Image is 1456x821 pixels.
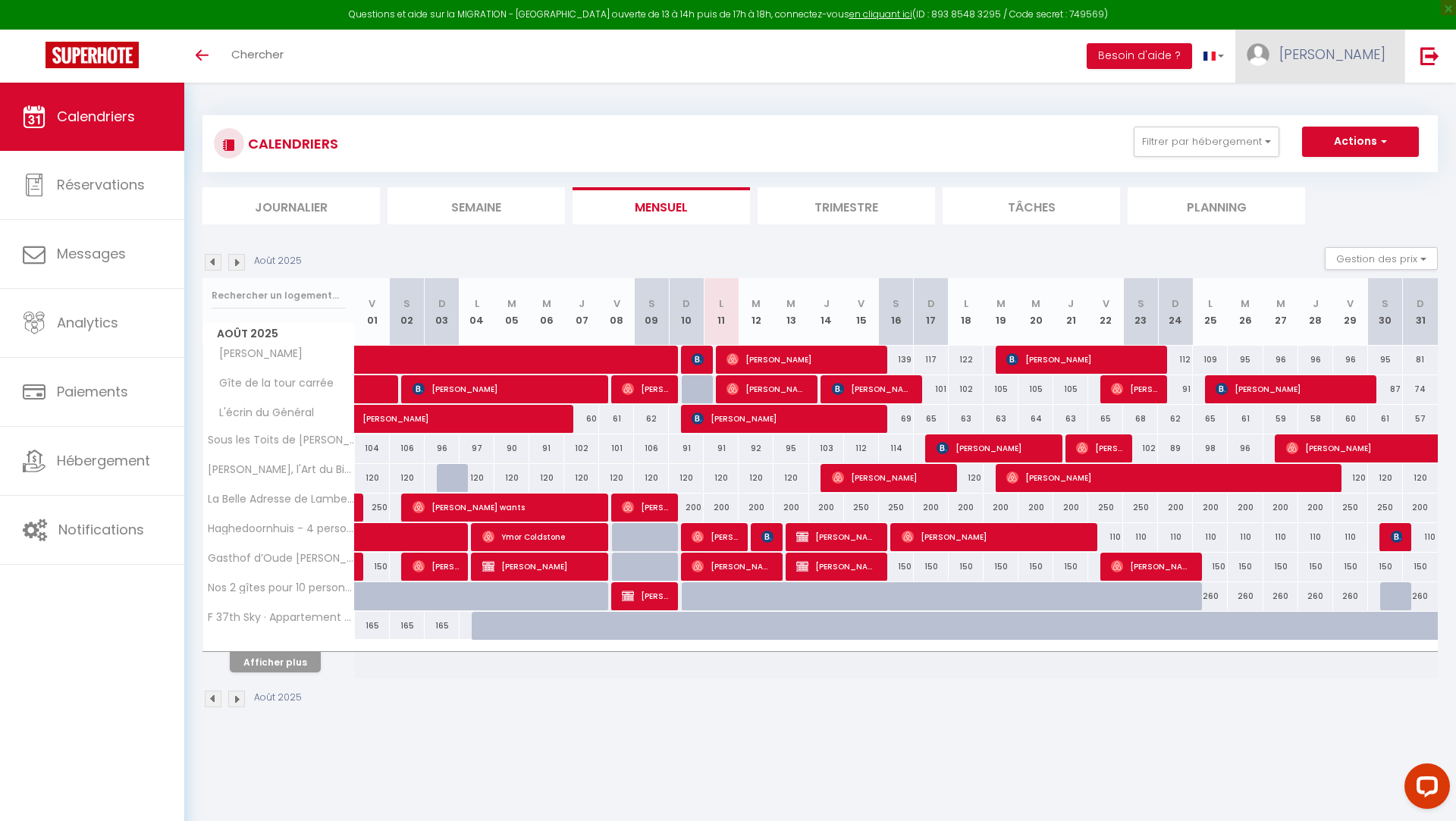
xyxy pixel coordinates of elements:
th: 18 [949,278,984,346]
div: 250 [1123,494,1158,522]
div: 92 [739,434,773,462]
div: 102 [564,434,599,462]
span: [PERSON_NAME] [692,345,703,374]
h3: CALENDRIERS [244,127,338,161]
abbr: M [1276,296,1285,311]
img: Super Booking [45,42,139,68]
th: 31 [1403,278,1438,346]
div: 64 [1018,405,1053,433]
div: 102 [949,375,984,403]
abbr: D [927,296,935,311]
div: 87 [1368,375,1403,403]
th: 30 [1368,278,1403,346]
abbr: M [507,296,516,311]
div: 120 [355,464,390,492]
div: 110 [1333,523,1368,551]
div: 110 [1193,523,1228,551]
iframe: LiveChat chat widget [1392,757,1456,821]
div: 95 [773,434,808,462]
div: 81 [1403,346,1438,374]
div: 104 [355,434,390,462]
li: Tâches [943,187,1120,224]
abbr: J [1313,296,1319,311]
div: 150 [914,553,949,581]
th: 22 [1088,278,1123,346]
div: 95 [1368,346,1403,374]
button: Filtrer par hébergement [1134,127,1279,157]
abbr: S [403,296,410,311]
abbr: S [1382,296,1389,311]
div: 96 [1333,346,1368,374]
span: [PERSON_NAME] [1391,522,1402,551]
abbr: S [1137,296,1144,311]
p: Août 2025 [254,691,302,705]
div: 91 [669,434,704,462]
th: 23 [1123,278,1158,346]
div: 150 [879,553,914,581]
div: 200 [669,494,704,522]
span: [PERSON_NAME] [832,463,948,492]
div: 98 [1193,434,1228,462]
div: 96 [1298,346,1333,374]
span: L'écrin du Général [206,405,318,421]
th: 20 [1018,278,1053,346]
div: 62 [1158,405,1193,433]
div: 120 [669,464,704,492]
a: en cliquant ici [849,8,912,20]
th: 28 [1298,278,1333,346]
div: 120 [1403,464,1438,492]
abbr: D [1417,296,1424,311]
div: 120 [564,464,599,492]
div: 96 [425,434,460,462]
abbr: M [786,296,795,311]
span: Août 2025 [203,323,354,345]
span: Gasthof d’Oude [PERSON_NAME] - 6 personnes [206,553,357,564]
abbr: V [613,296,620,311]
div: 200 [773,494,808,522]
div: 120 [494,464,529,492]
span: Notifications [58,520,144,539]
div: 150 [1263,553,1298,581]
div: 89 [1158,434,1193,462]
span: Calendriers [57,107,135,126]
div: 150 [1018,553,1053,581]
div: 200 [1228,494,1263,522]
div: 150 [1368,553,1403,581]
div: 110 [1298,523,1333,551]
div: 200 [949,494,984,522]
div: 60 [1333,405,1368,433]
span: Hébergement [57,451,150,470]
div: 63 [949,405,984,433]
div: 96 [1228,434,1263,462]
abbr: L [964,296,968,311]
span: [PERSON_NAME] [1006,463,1332,492]
div: 200 [704,494,739,522]
div: 74 [1403,375,1438,403]
div: 110 [1158,523,1193,551]
img: logout [1420,46,1439,65]
span: La Belle Adresse de Lambersart [206,494,357,505]
div: 165 [355,612,390,640]
div: 57 [1403,405,1438,433]
div: 102 [1123,434,1158,462]
div: 250 [844,494,879,522]
div: 105 [984,375,1018,403]
span: [PERSON_NAME] [622,374,668,403]
div: 96 [1263,346,1298,374]
span: [PERSON_NAME] [692,522,738,551]
li: Journalier [202,187,380,224]
th: 05 [494,278,529,346]
div: 105 [1053,375,1088,403]
span: [PERSON_NAME] SAINT UPERY [761,522,773,551]
div: 103 [809,434,844,462]
div: 61 [1228,405,1263,433]
th: 14 [809,278,844,346]
abbr: S [893,296,899,311]
th: 29 [1333,278,1368,346]
div: 65 [1088,405,1123,433]
span: [PERSON_NAME] [1111,374,1157,403]
th: 07 [564,278,599,346]
div: 65 [914,405,949,433]
div: 250 [355,494,390,522]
